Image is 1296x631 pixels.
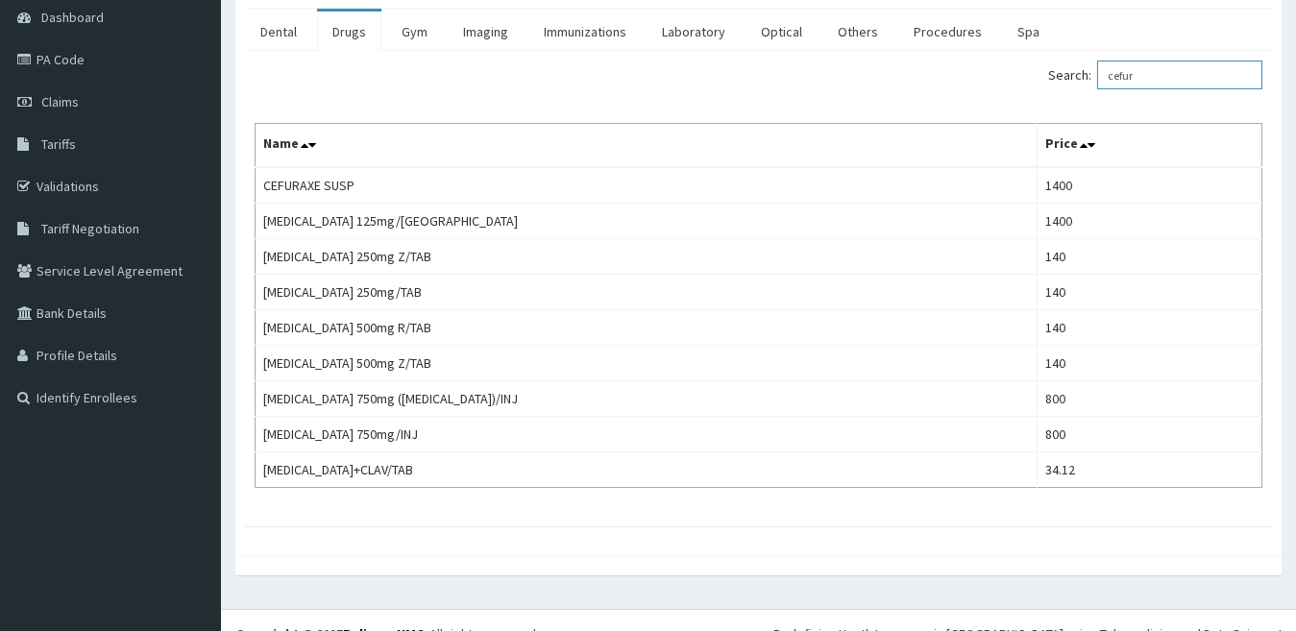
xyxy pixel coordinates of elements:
[898,12,997,52] a: Procedures
[386,12,443,52] a: Gym
[256,452,1038,488] td: [MEDICAL_DATA]+CLAV/TAB
[1038,381,1262,417] td: 800
[746,12,818,52] a: Optical
[647,12,741,52] a: Laboratory
[245,12,312,52] a: Dental
[448,12,524,52] a: Imaging
[1038,124,1262,168] th: Price
[256,346,1038,381] td: [MEDICAL_DATA] 500mg Z/TAB
[1038,239,1262,275] td: 140
[256,417,1038,452] td: [MEDICAL_DATA] 750mg/INJ
[1097,61,1262,89] input: Search:
[256,239,1038,275] td: [MEDICAL_DATA] 250mg Z/TAB
[1038,310,1262,346] td: 140
[1038,452,1262,488] td: 34.12
[256,381,1038,417] td: [MEDICAL_DATA] 750mg ([MEDICAL_DATA])/INJ
[1038,167,1262,204] td: 1400
[41,135,76,153] span: Tariffs
[317,12,381,52] a: Drugs
[1038,417,1262,452] td: 800
[41,93,79,110] span: Claims
[1038,346,1262,381] td: 140
[256,275,1038,310] td: [MEDICAL_DATA] 250mg/TAB
[1002,12,1055,52] a: Spa
[822,12,893,52] a: Others
[256,310,1038,346] td: [MEDICAL_DATA] 500mg R/TAB
[41,9,104,26] span: Dashboard
[256,204,1038,239] td: [MEDICAL_DATA] 125mg/[GEOGRAPHIC_DATA]
[1048,61,1262,89] label: Search:
[256,167,1038,204] td: CEFURAXE SUSP
[528,12,642,52] a: Immunizations
[41,220,139,237] span: Tariff Negotiation
[1038,204,1262,239] td: 1400
[256,124,1038,168] th: Name
[1038,275,1262,310] td: 140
